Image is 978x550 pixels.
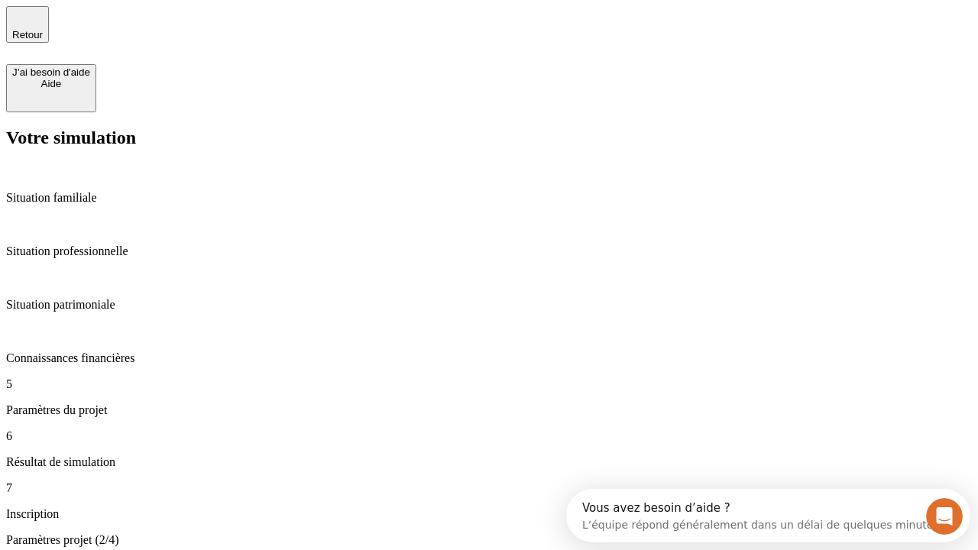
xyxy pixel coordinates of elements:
[6,429,972,443] p: 6
[6,455,972,469] p: Résultat de simulation
[6,64,96,112] button: J’ai besoin d'aideAide
[6,507,972,521] p: Inscription
[6,298,972,312] p: Situation patrimoniale
[6,128,972,148] h2: Votre simulation
[6,6,49,43] button: Retour
[16,25,376,41] div: L’équipe répond généralement dans un délai de quelques minutes.
[6,244,972,258] p: Situation professionnelle
[6,481,972,495] p: 7
[926,498,963,535] iframe: Intercom live chat
[16,13,376,25] div: Vous avez besoin d’aide ?
[6,6,421,48] div: Ouvrir le Messenger Intercom
[6,533,972,547] p: Paramètres projet (2/4)
[6,377,972,391] p: 5
[566,489,970,542] iframe: Intercom live chat discovery launcher
[12,29,43,40] span: Retour
[6,351,972,365] p: Connaissances financières
[12,66,90,78] div: J’ai besoin d'aide
[6,191,972,205] p: Situation familiale
[6,403,972,417] p: Paramètres du projet
[12,78,90,89] div: Aide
